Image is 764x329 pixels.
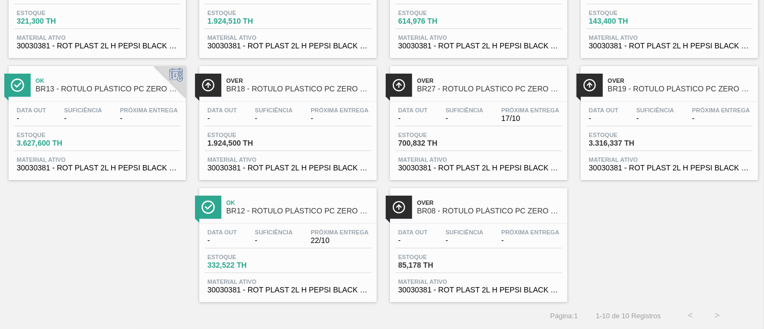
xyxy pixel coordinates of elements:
[191,58,382,180] a: ÍconeOverBR18 - RÓTULO PLÁSTICO PC ZERO 2L HData out-Suficiência-Próxima Entrega-Estoque1.924,500...
[398,286,559,294] span: 30030381 - ROT PLAST 2L H PEPSI BLACK NIV24
[17,34,178,41] span: Material ativo
[207,34,369,41] span: Material ativo
[692,107,750,113] span: Próxima Entrega
[255,237,292,245] span: -
[207,286,369,294] span: 30030381 - ROT PLAST 2L H PEPSI BLACK NIV24
[17,139,92,147] span: 3.627,600 TH
[201,78,215,92] img: Ícone
[594,312,661,320] span: 1 - 10 de 10 Registros
[311,229,369,235] span: Próxima Entrega
[417,207,562,215] span: BR08 - RÓTULO PLÁSTICO PC ZERO 2L H
[64,115,102,123] span: -
[398,107,428,113] span: Data out
[445,115,483,123] span: -
[207,229,237,235] span: Data out
[398,156,559,163] span: Material ativo
[501,107,559,113] span: Próxima Entrega
[120,115,178,123] span: -
[398,254,473,260] span: Estoque
[207,132,283,138] span: Estoque
[589,10,664,16] span: Estoque
[398,10,473,16] span: Estoque
[382,58,573,180] a: ÍconeOverBR27 - RÓTULO PLÁSTICO PC ZERO 2L HData out-Suficiência-Próxima Entrega17/10Estoque700,8...
[226,77,371,84] span: Over
[417,85,562,93] span: BR27 - RÓTULO PLÁSTICO PC ZERO 2L H
[207,164,369,172] span: 30030381 - ROT PLAST 2L H PEPSI BLACK NIV24
[589,17,664,25] span: 143,400 TH
[255,115,292,123] span: -
[608,85,753,93] span: BR19 - RÓTULO PLÁSTICO PC ZERO 2L H
[207,10,283,16] span: Estoque
[445,107,483,113] span: Suficiência
[17,132,92,138] span: Estoque
[17,17,92,25] span: 321,300 TH
[64,107,102,113] span: Suficiência
[255,229,292,235] span: Suficiência
[589,42,750,50] span: 30030381 - ROT PLAST 2L H PEPSI BLACK NIV24
[207,107,237,113] span: Data out
[1,58,191,180] a: ÍconeOkBR13 - RÓTULO PLÁSTICO PC ZERO 2L HData out-Suficiência-Próxima Entrega-Estoque3.627,600 T...
[589,34,750,41] span: Material ativo
[501,229,559,235] span: Próxima Entrega
[501,115,559,123] span: 17/10
[398,261,473,269] span: 85,178 TH
[692,115,750,123] span: -
[207,42,369,50] span: 30030381 - ROT PLAST 2L H PEPSI BLACK NIV24
[201,201,215,214] img: Ícone
[226,199,371,206] span: Ok
[398,34,559,41] span: Material ativo
[207,254,283,260] span: Estoque
[398,132,473,138] span: Estoque
[398,17,473,25] span: 614,976 TH
[120,107,178,113] span: Próxima Entrega
[207,237,237,245] span: -
[445,229,483,235] span: Suficiência
[311,107,369,113] span: Próxima Entrega
[17,164,178,172] span: 30030381 - ROT PLAST 2L H PEPSI BLACK NIV24
[207,115,237,123] span: -
[589,156,750,163] span: Material ativo
[35,77,181,84] span: Ok
[17,42,178,50] span: 30030381 - ROT PLAST 2L H PEPSI BLACK NIV24
[207,156,369,163] span: Material ativo
[311,115,369,123] span: -
[226,207,371,215] span: BR12 - RÓTULO PLÁSTICO PC ZERO 2L H
[636,107,674,113] span: Suficiência
[398,139,473,147] span: 700,832 TH
[398,278,559,285] span: Material ativo
[207,261,283,269] span: 332,522 TH
[608,77,753,84] span: Over
[11,78,24,92] img: Ícone
[589,132,664,138] span: Estoque
[550,312,578,320] span: Página : 1
[191,180,382,302] a: ÍconeOkBR12 - RÓTULO PLÁSTICO PC ZERO 2L HData out-Suficiência-Próxima Entrega22/10Estoque332,522...
[583,78,596,92] img: Ícone
[398,229,428,235] span: Data out
[589,139,664,147] span: 3.316,337 TH
[636,115,674,123] span: -
[255,107,292,113] span: Suficiência
[398,42,559,50] span: 30030381 - ROT PLAST 2L H PEPSI BLACK NIV24
[207,17,283,25] span: 1.924,510 TH
[589,115,618,123] span: -
[417,199,562,206] span: Over
[17,156,178,163] span: Material ativo
[704,302,731,329] button: >
[207,139,283,147] span: 1.924,500 TH
[677,302,704,329] button: <
[207,278,369,285] span: Material ativo
[226,85,371,93] span: BR18 - RÓTULO PLÁSTICO PC ZERO 2L H
[398,115,428,123] span: -
[589,164,750,172] span: 30030381 - ROT PLAST 2L H PEPSI BLACK NIV24
[445,237,483,245] span: -
[17,115,46,123] span: -
[501,237,559,245] span: -
[35,85,181,93] span: BR13 - RÓTULO PLÁSTICO PC ZERO 2L H
[17,107,46,113] span: Data out
[17,10,92,16] span: Estoque
[589,107,618,113] span: Data out
[392,78,406,92] img: Ícone
[573,58,763,180] a: ÍconeOverBR19 - RÓTULO PLÁSTICO PC ZERO 2L HData out-Suficiência-Próxima Entrega-Estoque3.316,337...
[417,77,562,84] span: Over
[398,237,428,245] span: -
